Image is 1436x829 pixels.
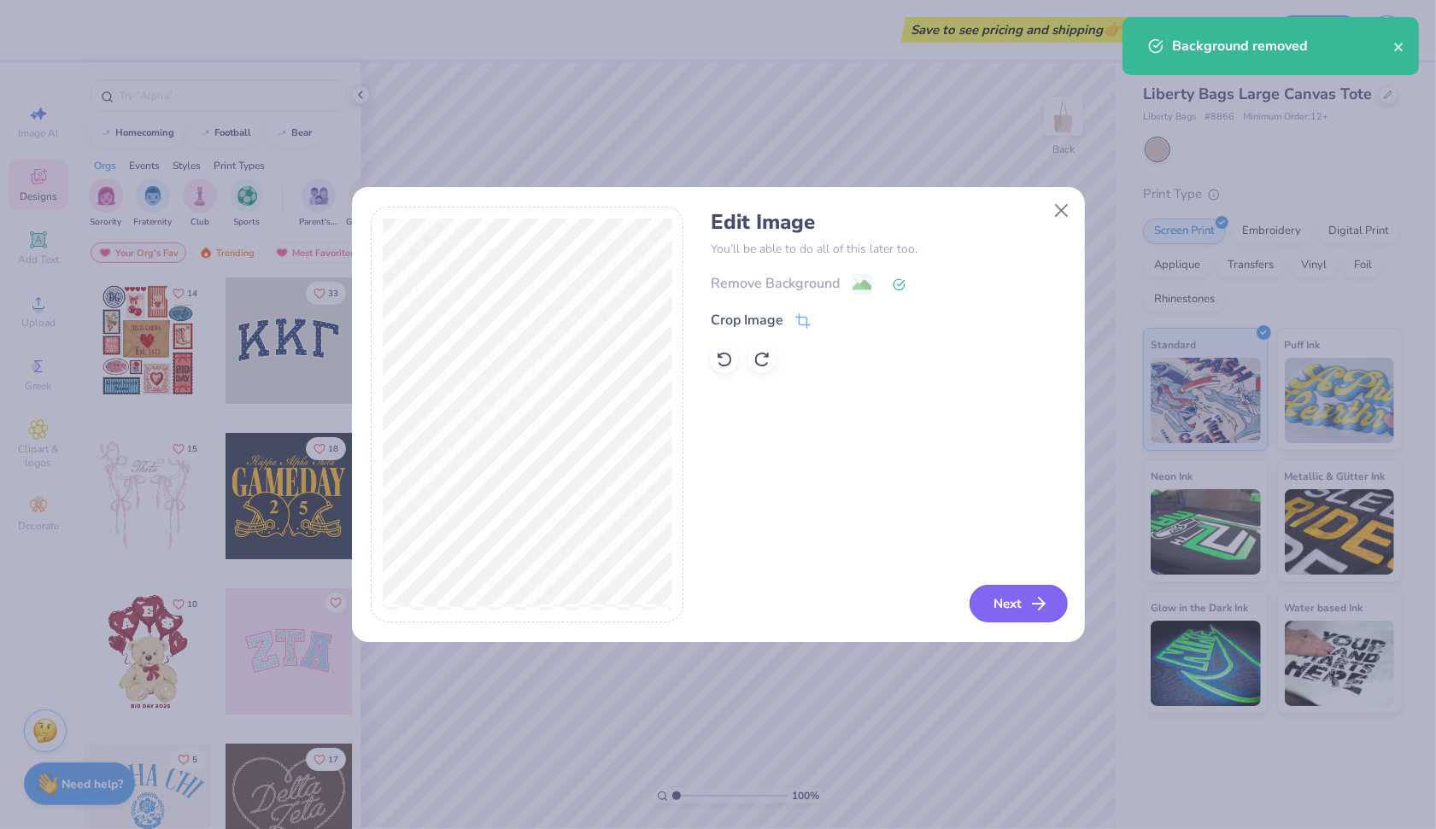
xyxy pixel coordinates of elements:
div: Background removed [1172,36,1393,56]
button: Next [970,585,1068,622]
div: Crop Image [711,310,783,330]
p: You’ll be able to do all of this later too. [711,240,1065,258]
h4: Edit Image [711,210,1065,235]
button: close [1393,36,1405,56]
button: Close [1045,195,1077,227]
